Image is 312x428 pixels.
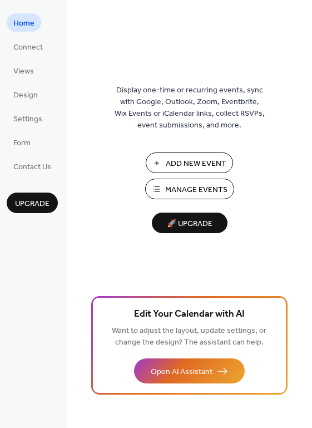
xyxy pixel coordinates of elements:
[7,193,58,213] button: Upgrade
[13,137,31,149] span: Form
[7,37,49,56] a: Connect
[151,366,212,378] span: Open AI Assistant
[13,90,38,101] span: Design
[112,323,266,350] span: Want to adjust the layout, update settings, or change the design? The assistant can help.
[7,61,41,80] a: Views
[7,133,37,151] a: Form
[7,157,58,175] a: Contact Us
[13,42,43,53] span: Connect
[13,18,34,29] span: Home
[145,179,234,199] button: Manage Events
[152,213,227,233] button: 🚀 Upgrade
[165,184,227,196] span: Manage Events
[7,13,41,32] a: Home
[13,66,34,77] span: Views
[15,198,49,210] span: Upgrade
[134,358,245,383] button: Open AI Assistant
[13,161,51,173] span: Contact Us
[13,114,42,125] span: Settings
[146,152,233,173] button: Add New Event
[159,217,221,232] span: 🚀 Upgrade
[7,109,49,127] a: Settings
[134,307,245,322] span: Edit Your Calendar with AI
[115,85,265,131] span: Display one-time or recurring events, sync with Google, Outlook, Zoom, Eventbrite, Wix Events or ...
[7,85,44,104] a: Design
[166,158,226,170] span: Add New Event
